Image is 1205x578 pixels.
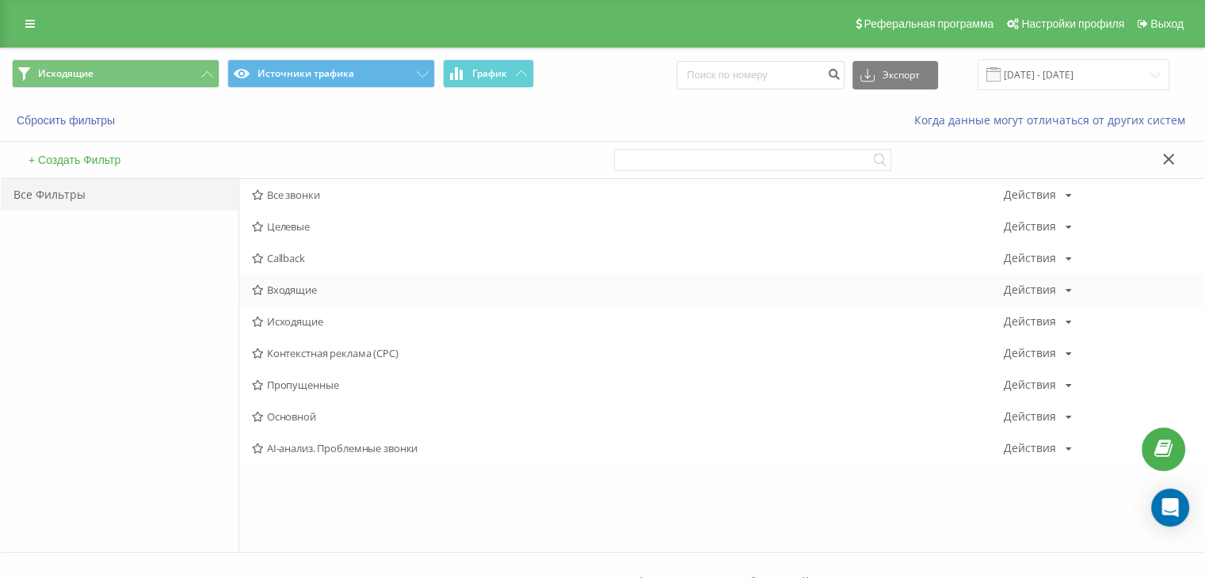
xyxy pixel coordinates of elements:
span: Реферальная программа [864,17,993,30]
div: Действия [1004,253,1056,264]
input: Поиск по номеру [677,61,845,89]
button: Источники трафика [227,59,435,88]
span: Исходящие [38,67,93,80]
span: Пропущенные [252,379,1004,390]
div: Действия [1004,221,1056,232]
div: Действия [1004,316,1056,327]
button: + Создать Фильтр [24,153,125,167]
span: Все звонки [252,189,1004,200]
button: Закрыть [1157,152,1180,169]
div: Действия [1004,411,1056,422]
span: Исходящие [252,316,1004,327]
div: Действия [1004,443,1056,454]
div: Действия [1004,189,1056,200]
a: Когда данные могут отличаться от других систем [914,112,1193,127]
div: Действия [1004,284,1056,295]
span: Callback [252,253,1004,264]
span: AI-анализ. Проблемные звонки [252,443,1004,454]
button: Экспорт [852,61,938,89]
div: Действия [1004,348,1056,359]
button: Сбросить фильтры [12,113,123,127]
span: График [472,68,507,79]
span: Выход [1150,17,1184,30]
div: Open Intercom Messenger [1151,489,1189,527]
span: Контекстная реклама (CPC) [252,348,1004,359]
div: Действия [1004,379,1056,390]
button: График [443,59,534,88]
button: Исходящие [12,59,219,88]
span: Целевые [252,221,1004,232]
span: Основной [252,411,1004,422]
span: Настройки профиля [1021,17,1124,30]
span: Входящие [252,284,1004,295]
div: Все Фильтры [1,179,238,211]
